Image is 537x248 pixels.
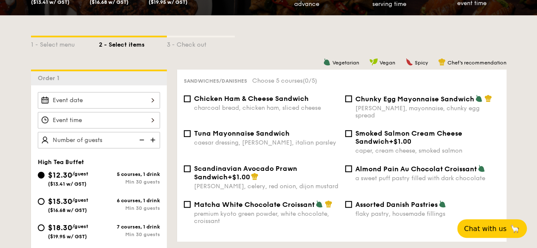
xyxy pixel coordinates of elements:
span: Chicken Ham & Cheese Sandwich [194,95,309,103]
span: $15.30 [48,197,72,206]
input: $18.30/guest($19.95 w/ GST)7 courses, 1 drinkMin 30 guests [38,224,45,231]
span: Spicy [415,60,428,66]
span: Sandwiches/Danishes [184,78,247,84]
input: Event date [38,92,160,109]
span: Tuna Mayonnaise Sandwich [194,129,290,137]
span: Almond Pain Au Chocolat Croissant [355,165,477,173]
div: caper, cream cheese, smoked salmon [355,147,500,154]
div: a sweet puff pastry filled with dark chocolate [355,175,500,182]
input: Almond Pain Au Chocolat Croissanta sweet puff pastry filled with dark chocolate [345,165,352,172]
input: Matcha White Chocolate Croissantpremium kyoto green powder, white chocolate, croissant [184,201,191,208]
input: $12.30/guest($13.41 w/ GST)5 courses, 1 drinkMin 30 guests [38,172,45,178]
span: ($19.95 w/ GST) [48,234,87,240]
input: Number of guests [38,132,160,148]
div: Min 30 guests [99,205,160,211]
img: icon-vegetarian.fe4039eb.svg [315,200,323,208]
span: Chef's recommendation [447,60,506,66]
span: Vegetarian [332,60,359,66]
span: Chunky Egg Mayonnaise Sandwich [355,95,474,103]
div: Min 30 guests [99,231,160,237]
input: $15.30/guest($16.68 w/ GST)6 courses, 1 drinkMin 30 guests [38,198,45,205]
img: icon-add.58712e84.svg [147,132,160,148]
div: 7 courses, 1 drink [99,224,160,230]
span: High Tea Buffet [38,159,84,166]
span: Choose 5 courses [252,77,317,84]
div: charcoal bread, chicken ham, sliced cheese [194,104,338,111]
input: Smoked Salmon Cream Cheese Sandwich+$1.00caper, cream cheese, smoked salmon [345,130,352,137]
input: Assorted Danish Pastriesflaky pastry, housemade fillings [345,201,352,208]
input: Chunky Egg Mayonnaise Sandwich[PERSON_NAME], mayonnaise, chunky egg spread [345,95,352,102]
span: ($16.68 w/ GST) [48,207,87,213]
div: flaky pastry, housemade fillings [355,210,500,217]
div: 3 - Check out [167,37,235,49]
input: Event time [38,112,160,128]
img: icon-chef-hat.a58ddaea.svg [484,95,492,102]
img: icon-vegetarian.fe4039eb.svg [439,200,446,208]
img: icon-chef-hat.a58ddaea.svg [438,58,446,66]
div: caesar dressing, [PERSON_NAME], italian parsley [194,139,338,146]
img: icon-vegan.f8ff3823.svg [369,58,378,66]
span: ($13.41 w/ GST) [48,181,87,187]
div: 5 courses, 1 drink [99,171,160,177]
span: /guest [72,197,88,203]
span: 🦙 [510,224,520,234]
span: Chat with us [464,225,506,233]
span: Scandinavian Avocado Prawn Sandwich [194,164,297,181]
input: Chicken Ham & Cheese Sandwichcharcoal bread, chicken ham, sliced cheese [184,95,191,102]
input: Scandinavian Avocado Prawn Sandwich+$1.00[PERSON_NAME], celery, red onion, dijon mustard [184,165,191,172]
img: icon-vegetarian.fe4039eb.svg [475,95,483,102]
img: icon-spicy.37a8142b.svg [405,58,413,66]
span: Smoked Salmon Cream Cheese Sandwich [355,129,462,145]
div: 2 - Select items [99,37,167,49]
img: icon-chef-hat.a58ddaea.svg [325,200,332,208]
span: Assorted Danish Pastries [355,201,438,209]
span: (0/5) [303,77,317,84]
div: Min 30 guests [99,179,160,185]
span: Matcha White Chocolate Croissant [194,201,315,209]
span: $12.30 [48,170,72,180]
div: [PERSON_NAME], celery, red onion, dijon mustard [194,183,338,190]
button: Chat with us🦙 [457,219,527,238]
img: icon-chef-hat.a58ddaea.svg [251,173,259,180]
img: icon-reduce.1d2dbef1.svg [135,132,147,148]
div: 6 courses, 1 drink [99,198,160,203]
img: icon-vegetarian.fe4039eb.svg [478,164,485,172]
span: Order 1 [38,75,63,82]
span: $18.30 [48,223,72,232]
input: Tuna Mayonnaise Sandwichcaesar dressing, [PERSON_NAME], italian parsley [184,130,191,137]
span: +$1.00 [389,137,411,145]
span: /guest [72,223,88,229]
span: +$1.00 [228,173,250,181]
span: Vegan [380,60,395,66]
div: 1 - Select menu [31,37,99,49]
span: /guest [72,171,88,177]
div: premium kyoto green powder, white chocolate, croissant [194,210,338,225]
img: icon-vegetarian.fe4039eb.svg [323,58,331,66]
div: [PERSON_NAME], mayonnaise, chunky egg spread [355,105,500,119]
